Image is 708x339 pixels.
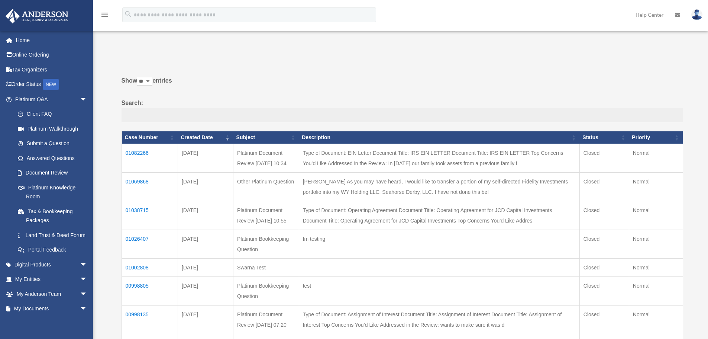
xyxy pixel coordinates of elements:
td: Swarna Test [233,258,299,276]
span: arrow_drop_down [80,272,95,287]
div: NEW [43,79,59,90]
td: Closed [579,230,629,258]
td: Other Platinum Question [233,172,299,201]
td: Platinum Document Review [DATE] 07:20 [233,305,299,334]
a: My Documentsarrow_drop_down [5,301,98,316]
td: 01069868 [122,172,178,201]
a: Portal Feedback [10,243,95,258]
td: 01002808 [122,258,178,276]
a: Tax Organizers [5,62,98,77]
a: Platinum Walkthrough [10,121,95,136]
a: My Entitiesarrow_drop_down [5,272,98,287]
td: [PERSON_NAME] As you may have heard, I would like to transfer a portion of my self-directed Fidel... [299,172,579,201]
td: Normal [629,201,683,230]
td: Closed [579,258,629,276]
th: Created Date: activate to sort column ascending [178,131,233,144]
a: My Anderson Teamarrow_drop_down [5,287,98,301]
a: Submit a Question [10,136,95,151]
td: Normal [629,276,683,305]
th: Priority: activate to sort column ascending [629,131,683,144]
td: Closed [579,276,629,305]
td: test [299,276,579,305]
a: Order StatusNEW [5,77,98,92]
th: Case Number: activate to sort column ascending [122,131,178,144]
td: [DATE] [178,276,233,305]
td: Platinum Document Review [DATE] 10:34 [233,144,299,172]
th: Status: activate to sort column ascending [579,131,629,144]
i: search [124,10,132,18]
td: Type of Document: Operating Agreement Document Title: Operating Agreement for JCD Capital Investm... [299,201,579,230]
td: Platinum Bookkeeping Question [233,230,299,258]
td: [DATE] [178,172,233,201]
a: Platinum Q&Aarrow_drop_down [5,92,95,107]
td: Type of Document: Assignment of Interest Document Title: Assignment of Interest Document Title: A... [299,305,579,334]
select: Showentries [137,77,152,86]
td: 01038715 [122,201,178,230]
a: Platinum Knowledge Room [10,180,95,204]
input: Search: [122,108,683,122]
i: menu [100,10,109,19]
td: Type of Document: EIN Letter Document Title: IRS EIN LETTER Document Title: IRS EIN LETTER Top Co... [299,144,579,172]
a: Online Ordering [5,48,98,63]
td: [DATE] [178,258,233,276]
td: [DATE] [178,144,233,172]
td: Closed [579,144,629,172]
td: Normal [629,172,683,201]
td: Normal [629,258,683,276]
td: Platinum Document Review [DATE] 10:55 [233,201,299,230]
td: [DATE] [178,230,233,258]
a: Land Trust & Deed Forum [10,228,95,243]
td: Normal [629,305,683,334]
td: 01082266 [122,144,178,172]
img: User Pic [691,9,702,20]
td: Closed [579,201,629,230]
td: Im testing [299,230,579,258]
td: Platinum Bookkeeping Question [233,276,299,305]
td: 01026407 [122,230,178,258]
td: Normal [629,144,683,172]
td: 00998805 [122,276,178,305]
span: arrow_drop_down [80,92,95,107]
span: arrow_drop_down [80,287,95,302]
td: Closed [579,172,629,201]
a: Answered Questions [10,151,91,166]
label: Search: [122,98,683,122]
a: Home [5,33,98,48]
a: Client FAQ [10,107,95,122]
td: Normal [629,230,683,258]
a: Digital Productsarrow_drop_down [5,257,98,272]
a: Tax & Bookkeeping Packages [10,204,95,228]
td: 00998135 [122,305,178,334]
label: Show entries [122,76,683,93]
a: menu [100,13,109,19]
td: [DATE] [178,201,233,230]
th: Subject: activate to sort column ascending [233,131,299,144]
a: Document Review [10,166,95,180]
td: Closed [579,305,629,334]
span: arrow_drop_down [80,301,95,317]
img: Anderson Advisors Platinum Portal [3,9,71,23]
span: arrow_drop_down [80,257,95,272]
th: Description: activate to sort column ascending [299,131,579,144]
td: [DATE] [178,305,233,334]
